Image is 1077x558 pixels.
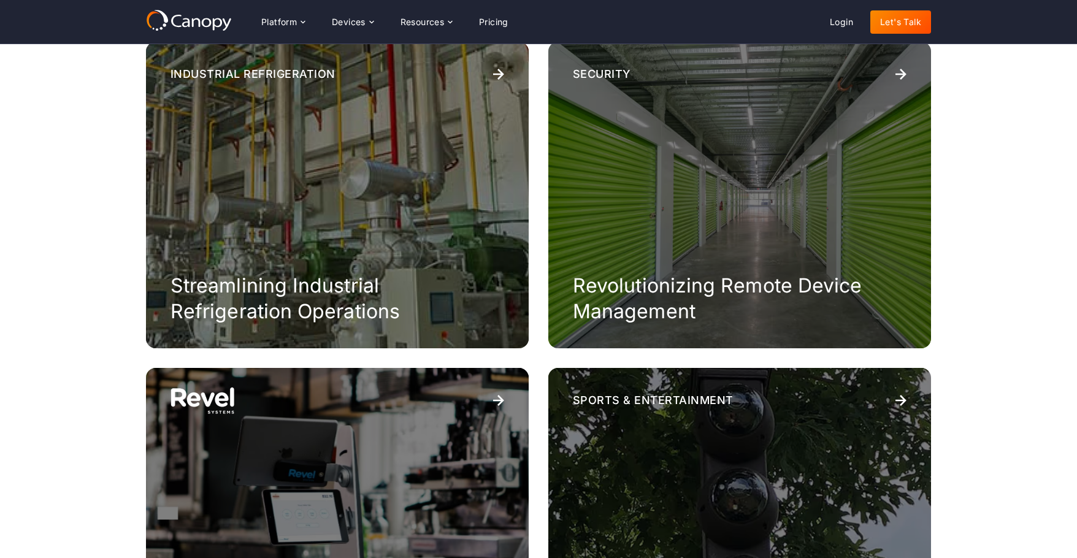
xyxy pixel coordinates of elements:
[146,42,529,348] a: Industrial RefrigerationStreamlining Industrial Refrigeration Operations
[573,67,631,81] div: Security
[820,10,863,34] a: Login
[573,394,734,407] div: Sports & Entertainment
[401,18,445,26] div: Resources
[171,67,335,81] div: Industrial Refrigeration
[251,10,315,34] div: Platform
[322,10,383,34] div: Devices
[548,42,931,348] a: SecurityRevolutionizing Remote Device Management
[870,10,931,34] a: Let's Talk
[171,273,504,324] h3: Streamlining Industrial Refrigeration Operations
[391,10,462,34] div: Resources
[332,18,366,26] div: Devices
[261,18,297,26] div: Platform
[469,10,518,34] a: Pricing
[573,273,906,324] h3: Revolutionizing Remote Device Management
